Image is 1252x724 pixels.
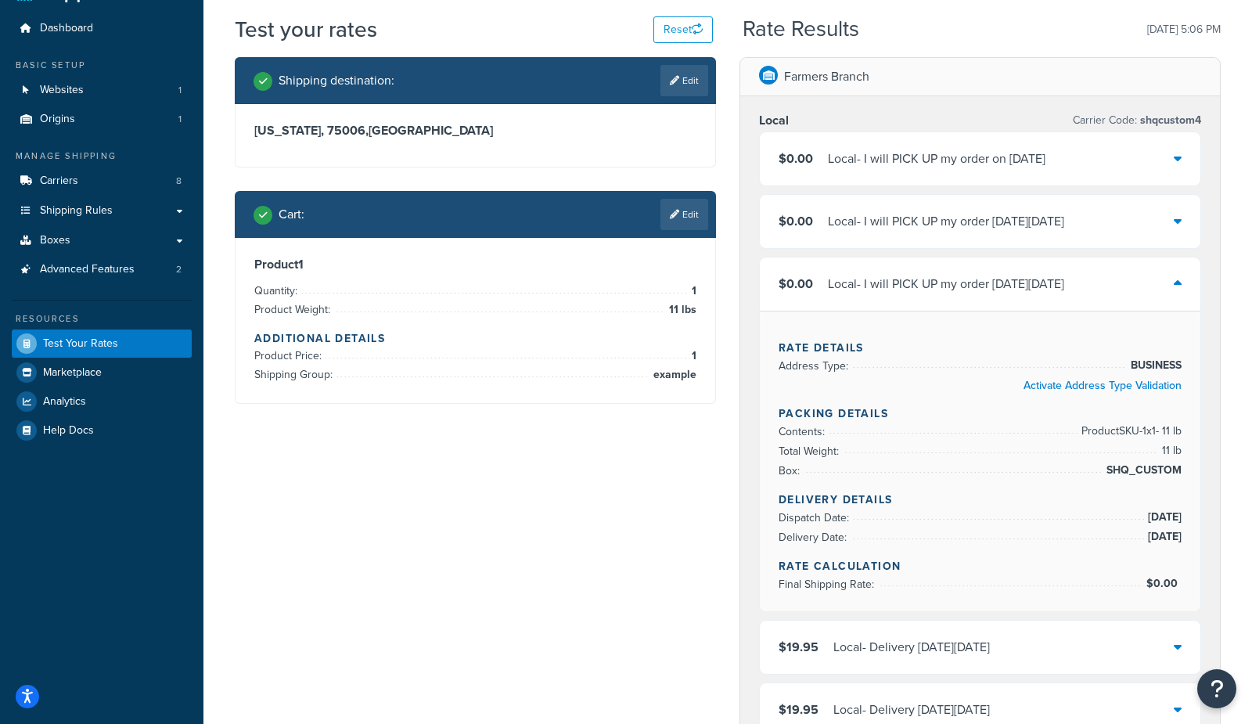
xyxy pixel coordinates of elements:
h1: Test your rates [235,14,377,45]
span: Test Your Rates [43,337,118,351]
span: Box: [779,463,804,479]
span: Marketplace [43,366,102,380]
span: 1 [178,84,182,97]
h4: Rate Calculation [779,558,1182,575]
div: Local - I will PICK UP my order on [DATE] [828,148,1045,170]
span: Final Shipping Rate: [779,576,878,593]
li: Carriers [12,167,192,196]
span: $19.95 [779,638,818,656]
a: Advanced Features2 [12,255,192,284]
span: Advanced Features [40,263,135,276]
h3: [US_STATE], 75006 , [GEOGRAPHIC_DATA] [254,123,696,139]
h3: Product 1 [254,257,696,272]
a: Edit [660,199,708,230]
span: 11 lb [1158,441,1182,460]
span: 1 [178,113,182,126]
div: Basic Setup [12,59,192,72]
span: $0.00 [1146,575,1182,592]
a: Origins1 [12,105,192,134]
div: Local - I will PICK UP my order [DATE][DATE] [828,273,1064,295]
p: [DATE] 5:06 PM [1147,19,1221,41]
span: Contents: [779,423,829,440]
a: Dashboard [12,14,192,43]
h3: Local [759,113,789,128]
span: Product Weight: [254,301,334,318]
h2: Shipping destination : [279,74,394,88]
span: 1 [688,282,696,301]
button: Open Resource Center [1197,669,1236,708]
span: Dashboard [40,22,93,35]
h4: Delivery Details [779,492,1182,508]
span: Product SKU-1 x 1 - 11 lb [1078,422,1182,441]
span: Dispatch Date: [779,510,853,526]
span: 11 lbs [665,301,696,319]
span: [DATE] [1144,528,1182,546]
span: Address Type: [779,358,852,374]
span: SHQ_CUSTOM [1103,461,1182,480]
span: $0.00 [779,212,813,230]
a: Shipping Rules [12,196,192,225]
span: Analytics [43,395,86,409]
span: Origins [40,113,75,126]
li: Advanced Features [12,255,192,284]
span: shqcustom4 [1137,112,1201,128]
a: Boxes [12,226,192,255]
h4: Additional Details [254,330,696,347]
div: Local - I will PICK UP my order [DATE][DATE] [828,211,1064,232]
h4: Packing Details [779,405,1182,422]
span: 2 [176,263,182,276]
span: Quantity: [254,283,301,299]
li: Websites [12,76,192,105]
p: Carrier Code: [1073,110,1201,131]
div: Resources [12,312,192,326]
span: Help Docs [43,424,94,438]
h2: Cart : [279,207,304,222]
span: Websites [40,84,84,97]
span: Boxes [40,234,70,247]
button: Reset [653,16,713,43]
a: Carriers8 [12,167,192,196]
span: [DATE] [1144,508,1182,527]
span: Total Weight: [779,443,843,459]
span: example [649,366,696,384]
a: Help Docs [12,416,192,445]
span: 1 [688,347,696,366]
span: $19.95 [779,701,818,719]
span: Delivery Date: [779,529,851,546]
span: Carriers [40,175,78,188]
span: $0.00 [779,149,813,167]
span: Shipping Group: [254,366,336,383]
a: Test Your Rates [12,330,192,358]
div: Manage Shipping [12,149,192,163]
span: Shipping Rules [40,204,113,218]
a: Activate Address Type Validation [1024,377,1182,394]
h4: Rate Details [779,340,1182,356]
a: Marketplace [12,358,192,387]
a: Websites1 [12,76,192,105]
div: Local - Delivery [DATE][DATE] [833,699,990,721]
a: Analytics [12,387,192,416]
span: $0.00 [779,275,813,293]
span: BUSINESS [1127,356,1182,375]
a: Edit [660,65,708,96]
span: Product Price: [254,348,326,364]
h2: Rate Results [743,17,859,41]
span: 8 [176,175,182,188]
li: Origins [12,105,192,134]
div: Local - Delivery [DATE][DATE] [833,636,990,658]
p: Farmers Branch [784,66,869,88]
